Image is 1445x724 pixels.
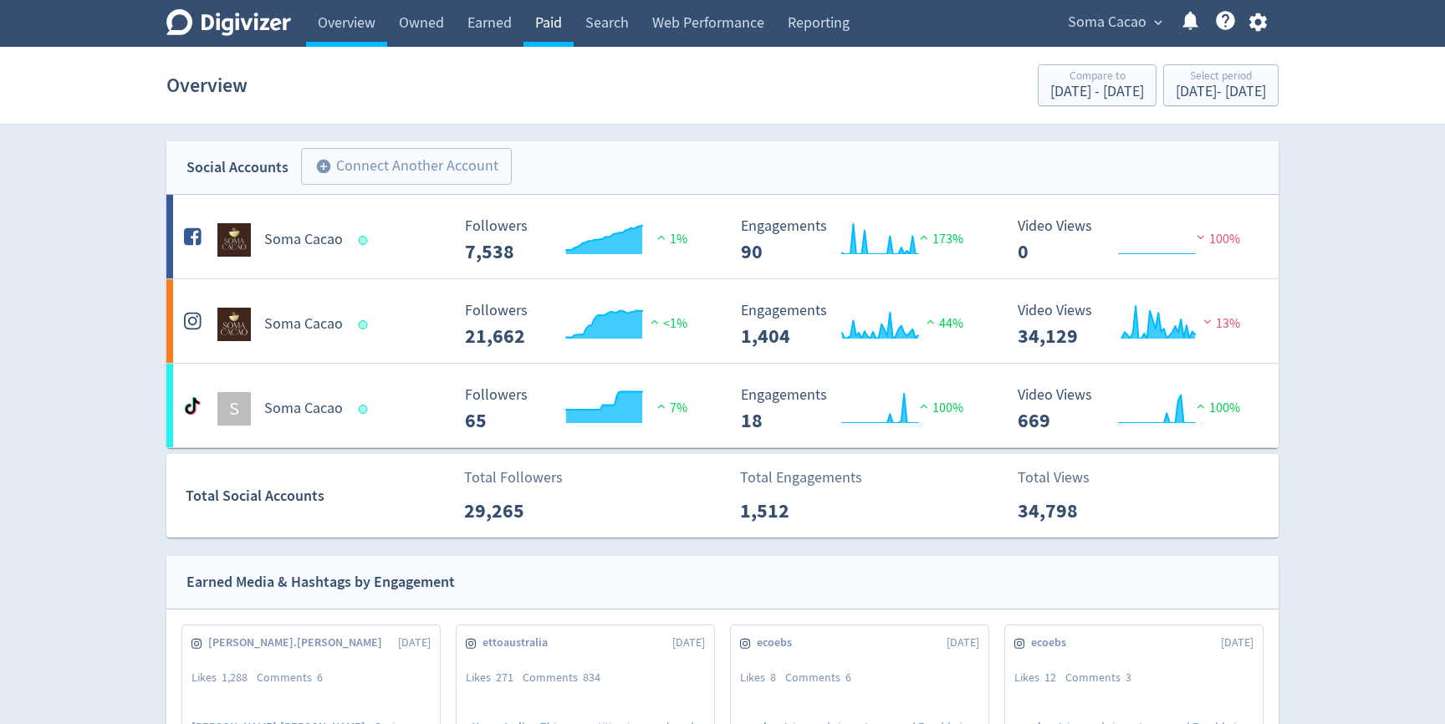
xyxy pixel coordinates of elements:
[264,314,343,334] h5: Soma Cacao
[1018,467,1114,489] p: Total Views
[1192,400,1209,412] img: positive-performance.svg
[922,315,963,332] span: 44%
[466,670,523,686] div: Likes
[1192,400,1240,416] span: 100%
[653,231,670,243] img: positive-performance.svg
[264,399,343,419] h5: Soma Cacao
[208,635,391,651] span: [PERSON_NAME].[PERSON_NAME]
[186,156,288,180] div: Social Accounts
[653,400,687,416] span: 7%
[1199,315,1216,328] img: negative-performance.svg
[359,405,373,414] span: Data last synced: 29 Sep 2025, 6:02am (AEST)
[740,670,785,686] div: Likes
[217,392,251,426] div: S
[1009,303,1260,347] svg: Video Views 34,129
[1018,496,1114,526] p: 34,798
[1038,64,1157,106] button: Compare to[DATE] - [DATE]
[217,223,251,257] img: Soma Cacao undefined
[1176,84,1266,99] div: [DATE] - [DATE]
[740,467,862,489] p: Total Engagements
[457,303,707,347] svg: Followers ---
[916,400,932,412] img: positive-performance.svg
[1050,70,1144,84] div: Compare to
[1068,9,1146,36] span: Soma Cacao
[317,670,323,685] span: 6
[166,59,248,112] h1: Overview
[1176,70,1266,84] div: Select period
[191,670,257,686] div: Likes
[1221,635,1254,651] span: [DATE]
[217,308,251,341] img: Soma Cacao undefined
[733,218,983,263] svg: Engagements 90
[457,218,707,263] svg: Followers ---
[646,315,687,332] span: <1%
[166,364,1279,447] a: SSoma Cacao Followers --- Followers 65 7% Engagements 18 Engagements 18 100% Video Views 669 Vide...
[496,670,513,685] span: 271
[398,635,431,651] span: [DATE]
[646,315,663,328] img: positive-performance.svg
[257,670,332,686] div: Comments
[523,670,610,686] div: Comments
[1050,84,1144,99] div: [DATE] - [DATE]
[186,570,455,594] div: Earned Media & Hashtags by Engagement
[1009,218,1260,263] svg: Video Views 0
[457,387,707,431] svg: Followers ---
[922,315,939,328] img: positive-performance.svg
[1009,387,1260,431] svg: Video Views 669
[1031,635,1075,651] span: ecoebs
[916,231,963,247] span: 173%
[1151,15,1166,30] span: expand_more
[222,670,248,685] span: 1,288
[1126,670,1131,685] span: 3
[1199,315,1240,332] span: 13%
[733,303,983,347] svg: Engagements 1,404
[757,635,801,651] span: ecoebs
[740,496,836,526] p: 1,512
[1014,670,1065,686] div: Likes
[770,670,776,685] span: 8
[916,400,963,416] span: 100%
[264,230,343,250] h5: Soma Cacao
[733,387,983,431] svg: Engagements 18
[288,150,512,185] a: Connect Another Account
[166,195,1279,278] a: Soma Cacao undefinedSoma Cacao Followers --- Followers 7,538 1% Engagements 90 Engagements 90 173...
[672,635,705,651] span: [DATE]
[1163,64,1279,106] button: Select period[DATE]- [DATE]
[315,158,332,175] span: add_circle
[916,231,932,243] img: positive-performance.svg
[1044,670,1056,685] span: 12
[1192,231,1209,243] img: negative-performance.svg
[464,467,563,489] p: Total Followers
[947,635,979,651] span: [DATE]
[464,496,560,526] p: 29,265
[785,670,860,686] div: Comments
[166,279,1279,363] a: Soma Cacao undefinedSoma Cacao Followers --- Followers 21,662 <1% Engagements 1,404 Engagements 1...
[483,635,557,651] span: ettoaustralia
[583,670,600,685] span: 834
[359,320,373,329] span: Data last synced: 29 Sep 2025, 4:02am (AEST)
[301,148,512,185] button: Connect Another Account
[1192,231,1240,247] span: 100%
[1062,9,1167,36] button: Soma Cacao
[359,236,373,245] span: Data last synced: 29 Sep 2025, 4:02am (AEST)
[1065,670,1141,686] div: Comments
[186,484,452,508] div: Total Social Accounts
[653,400,670,412] img: positive-performance.svg
[845,670,851,685] span: 6
[653,231,687,247] span: 1%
